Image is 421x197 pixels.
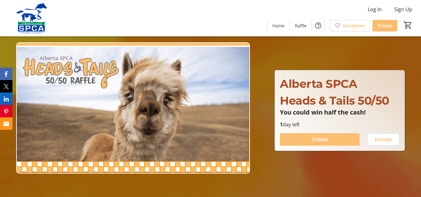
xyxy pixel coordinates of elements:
[290,20,312,31] a: Raffle
[367,133,399,146] button: Donate
[312,19,324,32] button: Help
[375,136,392,143] span: Donate
[272,22,285,29] span: Home
[295,22,307,29] span: Raffle
[330,20,370,31] a: Donations
[280,109,399,116] p: You could win half the cash!
[312,136,328,143] span: Tickets
[363,4,387,14] button: Log In
[280,133,360,146] button: Tickets
[267,20,289,31] a: Home
[394,6,412,13] span: Sign Up
[389,4,417,14] button: Sign Up
[402,20,414,31] button: Cart
[368,6,382,13] span: Log In
[280,94,389,107] span: Heads & Tails 50/50
[16,42,250,174] img: Campaign CTA Media Photo
[377,22,392,29] span: Tickets
[280,121,399,128] p: day left
[280,77,357,91] span: Alberta SPCA
[4,2,59,34] img: Alberta SPCA's Logo
[372,20,397,31] a: Tickets
[280,121,283,128] span: 1
[343,22,365,29] span: Donations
